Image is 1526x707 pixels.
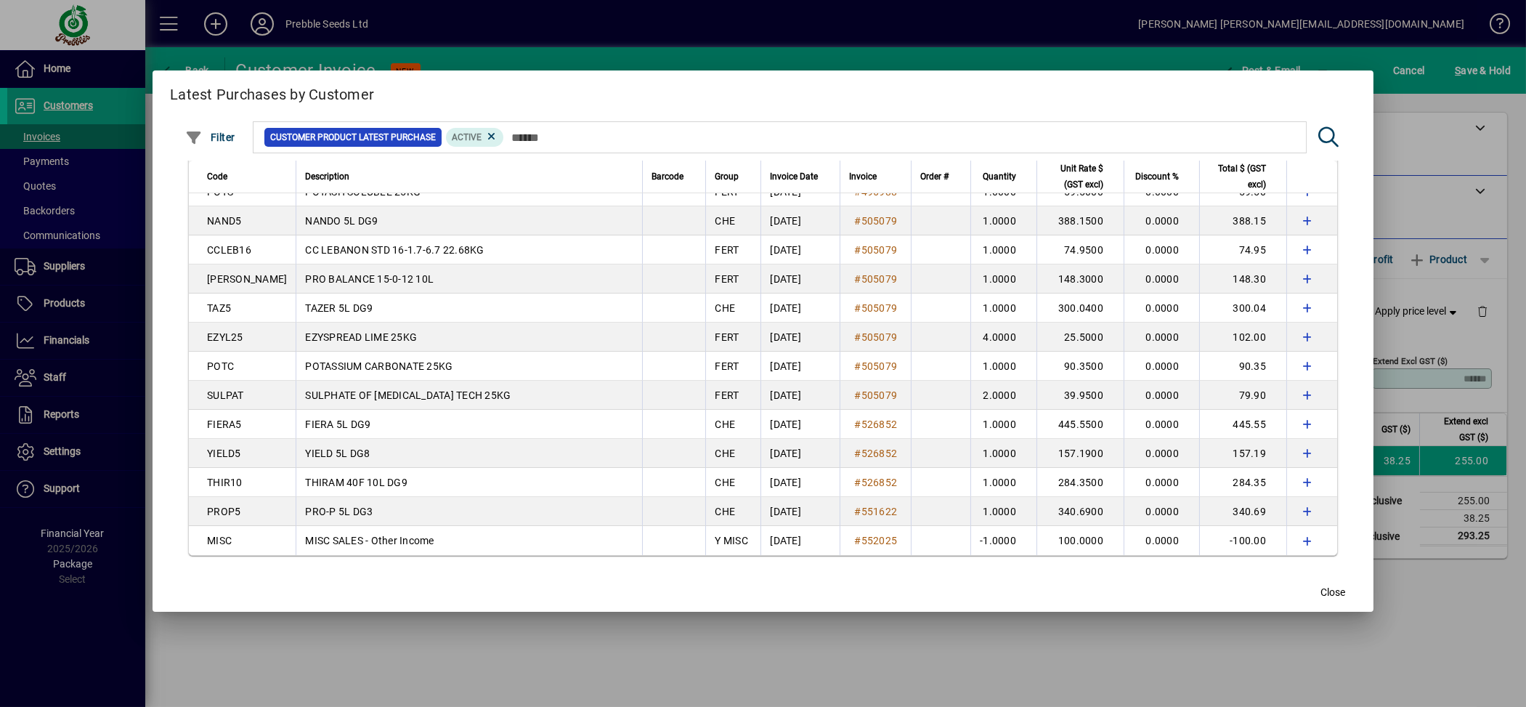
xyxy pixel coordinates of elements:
[849,169,902,185] div: Invoice
[760,235,840,264] td: [DATE]
[1036,410,1124,439] td: 445.5500
[970,497,1036,526] td: 1.0000
[1124,235,1199,264] td: 0.0000
[715,169,752,185] div: Group
[861,215,898,227] span: 505079
[770,169,831,185] div: Invoice Date
[305,331,417,343] span: EZYSPREAD LIME 25KG
[760,264,840,294] td: [DATE]
[1046,161,1116,193] div: Unit Rate $ (GST excl)
[1199,264,1286,294] td: 148.30
[1209,161,1279,193] div: Total $ (GST excl)
[970,206,1036,235] td: 1.0000
[270,130,436,145] span: Customer Product Latest Purchase
[854,302,861,314] span: #
[1046,161,1103,193] span: Unit Rate $ (GST excl)
[770,169,818,185] span: Invoice Date
[970,235,1036,264] td: 1.0000
[760,381,840,410] td: [DATE]
[715,302,735,314] span: CHE
[715,419,735,430] span: CHE
[1124,264,1199,294] td: 0.0000
[1135,169,1179,185] span: Discount %
[854,331,861,343] span: #
[1124,381,1199,410] td: 0.0000
[1036,497,1124,526] td: 340.6900
[207,389,244,401] span: SULPAT
[1199,206,1286,235] td: 388.15
[1199,381,1286,410] td: 79.90
[305,244,484,256] span: CC LEBANON STD 16-1.7-6.7 22.68KG
[861,419,898,430] span: 526852
[207,448,241,459] span: YIELD5
[760,352,840,381] td: [DATE]
[182,124,239,150] button: Filter
[185,132,235,143] span: Filter
[1310,580,1356,606] button: Close
[1124,410,1199,439] td: 0.0000
[652,169,683,185] span: Barcode
[1124,468,1199,497] td: 0.0000
[760,323,840,352] td: [DATE]
[861,535,898,546] span: 552025
[305,506,373,517] span: PRO-P 5L DG3
[861,244,898,256] span: 505079
[1199,410,1286,439] td: 445.55
[207,331,243,343] span: EZYL25
[153,70,1373,113] h2: Latest Purchases by Customer
[760,294,840,323] td: [DATE]
[1036,264,1124,294] td: 148.3000
[446,128,504,147] mat-chip: Product Activation Status: Active
[305,477,407,488] span: THIRAM 40F 10L DG9
[1036,206,1124,235] td: 388.1500
[207,244,251,256] span: CCLEB16
[861,273,898,285] span: 505079
[920,169,962,185] div: Order #
[760,468,840,497] td: [DATE]
[715,273,739,285] span: FERT
[854,389,861,401] span: #
[854,448,861,459] span: #
[305,419,370,430] span: FIERA 5L DG9
[1133,169,1192,185] div: Discount %
[861,302,898,314] span: 505079
[970,526,1036,555] td: -1.0000
[861,389,898,401] span: 505079
[849,387,902,403] a: #505079
[1199,526,1286,555] td: -100.00
[1036,294,1124,323] td: 300.0400
[1199,439,1286,468] td: 157.19
[970,294,1036,323] td: 1.0000
[970,264,1036,294] td: 1.0000
[207,360,234,372] span: POTC
[849,533,902,549] a: #552025
[1036,352,1124,381] td: 90.3500
[854,419,861,430] span: #
[861,360,898,372] span: 505079
[970,352,1036,381] td: 1.0000
[854,535,861,546] span: #
[1199,294,1286,323] td: 300.04
[854,215,861,227] span: #
[849,169,877,185] span: Invoice
[760,439,840,468] td: [DATE]
[1036,439,1124,468] td: 157.1900
[760,410,840,439] td: [DATE]
[970,439,1036,468] td: 1.0000
[849,445,902,461] a: #526852
[305,302,373,314] span: TAZER 5L DG9
[715,360,739,372] span: FERT
[1124,526,1199,555] td: 0.0000
[715,244,739,256] span: FERT
[920,169,949,185] span: Order #
[849,474,902,490] a: #526852
[1199,323,1286,352] td: 102.00
[861,506,898,517] span: 551622
[715,169,739,185] span: Group
[715,448,735,459] span: CHE
[207,169,287,185] div: Code
[1036,235,1124,264] td: 74.9500
[1036,468,1124,497] td: 284.3500
[1209,161,1266,193] span: Total $ (GST excl)
[849,300,902,316] a: #505079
